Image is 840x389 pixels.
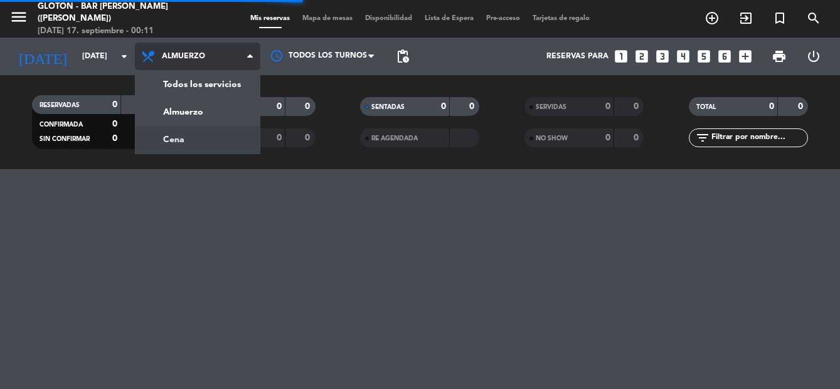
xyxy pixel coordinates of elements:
span: Disponibilidad [359,15,418,22]
span: SIN CONFIRMAR [40,136,90,142]
button: menu [9,8,28,31]
strong: 0 [277,133,282,142]
i: looks_6 [716,48,733,65]
a: Todos los servicios [136,71,260,98]
span: Reservas para [546,52,609,61]
i: add_box [737,48,753,65]
i: power_settings_new [806,49,821,64]
strong: 0 [469,102,477,111]
i: looks_5 [696,48,712,65]
strong: 0 [305,102,312,111]
span: Almuerzo [162,52,205,61]
strong: 0 [112,100,117,109]
span: Mapa de mesas [296,15,359,22]
span: NO SHOW [536,135,568,142]
span: RESERVADAS [40,102,80,108]
i: arrow_drop_down [117,49,132,64]
strong: 0 [277,102,282,111]
span: Pre-acceso [480,15,526,22]
strong: 0 [798,102,805,111]
strong: 0 [112,134,117,143]
span: SENTADAS [371,104,405,110]
i: [DATE] [9,43,76,70]
strong: 0 [605,133,610,142]
i: turned_in_not [772,11,787,26]
a: Cena [136,126,260,153]
input: Filtrar por nombre... [710,131,807,145]
span: RE AGENDADA [371,135,418,142]
i: looks_one [613,48,629,65]
span: CONFIRMADA [40,122,83,128]
span: print [772,49,787,64]
span: Tarjetas de regalo [526,15,596,22]
i: exit_to_app [738,11,753,26]
span: pending_actions [395,49,410,64]
span: TOTAL [696,104,716,110]
i: looks_4 [675,48,691,65]
strong: 0 [769,102,774,111]
a: Almuerzo [136,98,260,126]
i: add_circle_outline [704,11,720,26]
i: menu [9,8,28,26]
span: SERVIDAS [536,104,566,110]
div: [DATE] 17. septiembre - 00:11 [38,25,201,38]
strong: 0 [305,133,312,142]
i: filter_list [695,130,710,145]
div: LOG OUT [796,38,831,75]
span: Mis reservas [244,15,296,22]
div: Glotón - Bar [PERSON_NAME] ([PERSON_NAME]) [38,1,201,25]
strong: 0 [112,120,117,128]
i: search [806,11,821,26]
span: Lista de Espera [418,15,480,22]
strong: 0 [634,133,641,142]
strong: 0 [634,102,641,111]
i: looks_two [634,48,650,65]
i: looks_3 [654,48,671,65]
strong: 0 [605,102,610,111]
strong: 0 [441,102,446,111]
